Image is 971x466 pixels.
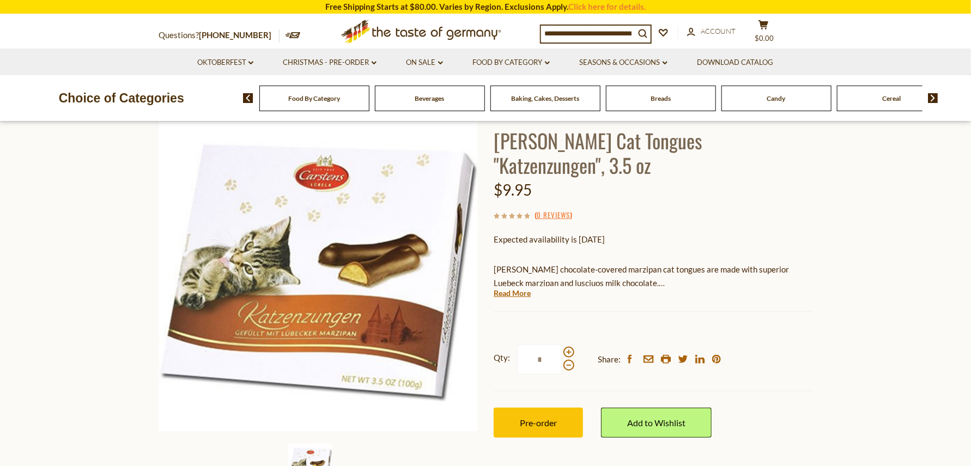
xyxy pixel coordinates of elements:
span: Account [701,27,736,35]
button: $0.00 [747,20,780,47]
p: [PERSON_NAME] chocolate-covered marzipan cat tongues are made with superior Luebeck marzipan and ... [494,263,812,290]
a: Cereal [883,94,901,102]
img: Carstens Marzipan Cat Tongues "Katzenzungen", 3.5 oz [159,112,477,431]
strong: Qty: [494,351,510,365]
span: $9.95 [494,180,532,199]
a: Seasons & Occasions [580,57,667,69]
span: Share: [598,353,621,366]
a: Click here for details. [568,2,646,11]
a: Baking, Cakes, Desserts [511,94,579,102]
button: Pre-order [494,408,583,438]
a: Candy [767,94,786,102]
a: Food By Category [473,57,550,69]
span: $0.00 [755,34,774,43]
p: Expected availability is [DATE] [494,233,812,246]
a: Beverages [415,94,445,102]
a: [PHONE_NUMBER] [199,30,271,40]
p: Questions? [159,28,280,43]
img: next arrow [928,93,938,103]
a: Christmas - PRE-ORDER [283,57,377,69]
a: 0 Reviews [537,209,570,221]
a: Oktoberfest [197,57,253,69]
a: Account [687,26,736,38]
span: ( ) [535,209,572,220]
a: On Sale [406,57,443,69]
h1: [PERSON_NAME] Cat Tongues "Katzenzungen", 3.5 oz [494,128,812,177]
span: Pre-order [520,417,557,428]
a: Read More [494,288,531,299]
a: Breads [651,94,671,102]
a: Download Catalog [697,57,774,69]
a: Food By Category [288,94,340,102]
img: previous arrow [243,93,253,103]
a: Add to Wishlist [601,408,712,438]
input: Qty: [517,344,562,374]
